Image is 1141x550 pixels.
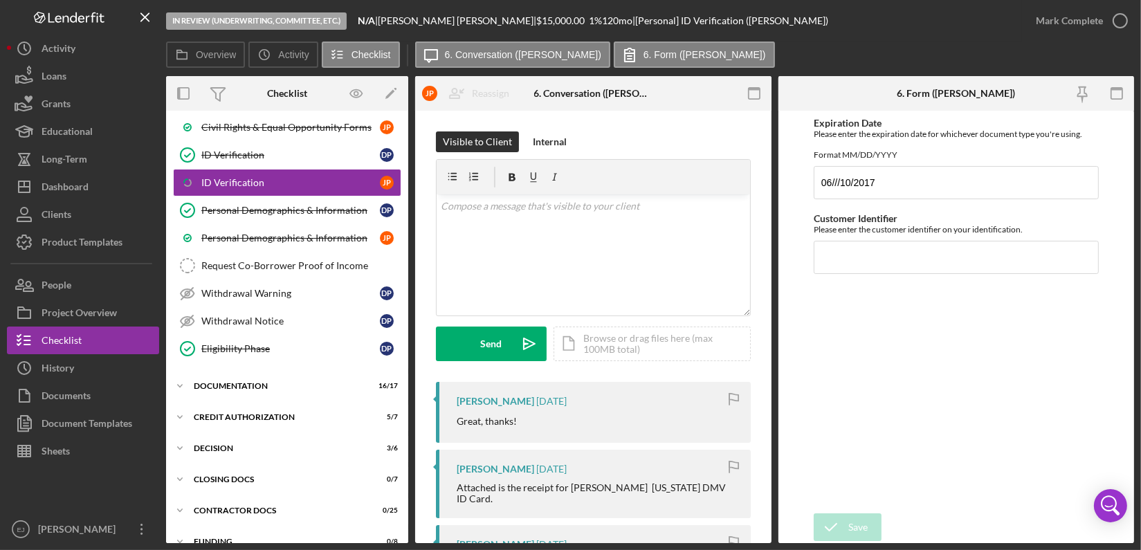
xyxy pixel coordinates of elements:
[7,354,159,382] button: History
[42,228,122,259] div: Product Templates
[7,299,159,327] a: Project Overview
[7,173,159,201] button: Dashboard
[632,15,828,26] div: | [Personal] ID Verification ([PERSON_NAME])
[415,80,523,107] button: JPReassign
[457,464,534,475] div: [PERSON_NAME]
[7,62,159,90] button: Loans
[7,228,159,256] a: Product Templates
[42,62,66,93] div: Loans
[7,437,159,465] button: Sheets
[472,80,509,107] div: Reassign
[526,131,574,152] button: Internal
[42,35,75,66] div: Activity
[42,145,87,176] div: Long-Term
[7,271,159,299] button: People
[201,343,380,354] div: Eligibility Phase
[373,382,398,390] div: 16 / 17
[7,201,159,228] a: Clients
[358,15,375,26] b: N/A
[373,538,398,546] div: 0 / 8
[422,86,437,101] div: J P
[173,169,401,196] a: ID VerificationJP
[436,327,547,361] button: Send
[278,49,309,60] label: Activity
[201,177,380,188] div: ID Verification
[201,288,380,299] div: Withdrawal Warning
[457,414,517,429] p: Great, thanks!
[42,354,74,385] div: History
[1022,7,1134,35] button: Mark Complete
[352,49,391,60] label: Checklist
[589,15,602,26] div: 1 %
[201,232,380,244] div: Personal Demographics & Information
[201,122,380,133] div: Civil Rights & Equal Opportunity Forms
[533,131,567,152] div: Internal
[380,203,394,217] div: D P
[42,382,91,413] div: Documents
[7,382,159,410] a: Documents
[42,327,82,358] div: Checklist
[173,141,401,169] a: ID VerificationDP
[380,148,394,162] div: D P
[373,444,398,452] div: 3 / 6
[643,49,766,60] label: 6. Form ([PERSON_NAME])
[166,12,347,30] div: In Review (Underwriting, Committee, Etc.)
[173,307,401,335] a: Withdrawal NoticeDP
[378,15,536,26] div: [PERSON_NAME] [PERSON_NAME] |
[194,506,363,515] div: Contractor Docs
[536,396,567,407] time: 2025-07-09 17:26
[194,382,363,390] div: Documentation
[380,120,394,134] div: J P
[443,131,512,152] div: Visible to Client
[536,539,567,550] time: 2025-07-08 19:37
[173,196,401,224] a: Personal Demographics & InformationDP
[814,513,882,541] button: Save
[17,526,24,533] text: EJ
[7,515,159,543] button: EJ[PERSON_NAME]
[201,315,380,327] div: Withdrawal Notice
[436,131,519,152] button: Visible to Client
[380,231,394,245] div: J P
[42,173,89,204] div: Dashboard
[42,118,93,149] div: Educational
[814,129,1099,160] div: Please enter the expiration date for whichever document type you're using. Format MM/DD/YYYY
[248,42,318,68] button: Activity
[166,42,245,68] button: Overview
[35,515,125,547] div: [PERSON_NAME]
[358,15,378,26] div: |
[380,176,394,190] div: J P
[173,113,401,141] a: Civil Rights & Equal Opportunity FormsJP
[481,327,502,361] div: Send
[7,118,159,145] button: Educational
[848,513,868,541] div: Save
[201,260,401,271] div: Request Co-Borrower Proof of Income
[173,252,401,279] a: Request Co-Borrower Proof of Income
[814,212,897,224] label: Customer Identifier
[614,42,775,68] button: 6. Form ([PERSON_NAME])
[173,224,401,252] a: Personal Demographics & InformationJP
[7,327,159,354] button: Checklist
[897,88,1015,99] div: 6. Form ([PERSON_NAME])
[415,42,610,68] button: 6. Conversation ([PERSON_NAME])
[7,35,159,62] a: Activity
[373,506,398,515] div: 0 / 25
[201,149,380,161] div: ID Verification
[814,224,1099,235] div: Please enter the customer identifier on your identification.
[173,335,401,363] a: Eligibility PhaseDP
[457,396,534,407] div: [PERSON_NAME]
[194,538,363,546] div: Funding
[380,286,394,300] div: D P
[7,90,159,118] a: Grants
[322,42,400,68] button: Checklist
[1036,7,1103,35] div: Mark Complete
[42,437,70,468] div: Sheets
[7,410,159,437] a: Document Templates
[602,15,632,26] div: 120 mo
